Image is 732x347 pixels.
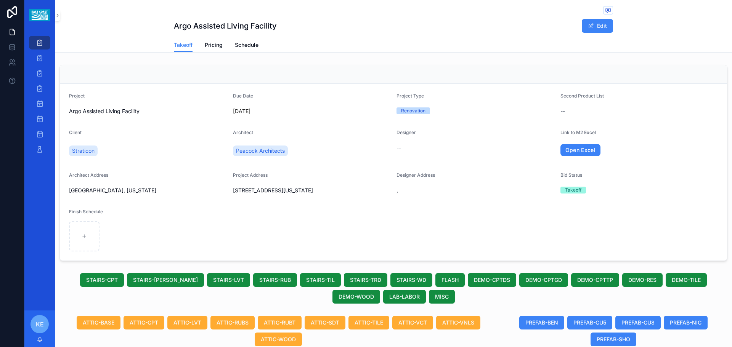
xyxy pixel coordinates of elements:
a: Straticon [69,146,98,156]
span: Straticon [72,147,95,155]
span: STAIRS-TIL [306,276,335,284]
span: PREFAB-NIC [670,319,701,326]
span: STAIRS-LVT [213,276,244,284]
span: , [396,187,554,194]
button: PREFAB-SHO [591,333,636,346]
span: STAIRS-CPT [86,276,118,284]
span: ATTIC-BASE [83,319,114,326]
button: DEMO-CPTDS [468,273,516,287]
span: -- [560,107,565,115]
span: FLASH [441,276,459,284]
span: ATTIC-RUBS [217,319,249,326]
a: Schedule [235,38,258,53]
div: Renovation [401,107,425,114]
span: DEMO-WOOD [339,293,374,301]
div: Takeoff [565,187,581,193]
button: ATTIC-RUBS [210,316,255,329]
button: MISC [429,290,455,304]
span: Due Date [233,93,253,99]
span: STAIRS-RUB [259,276,291,284]
span: PREFAB-SHO [597,336,630,343]
span: ATTIC-TILE [355,319,383,326]
span: DEMO-RES [628,276,657,284]
button: DEMO-RES [622,273,663,287]
div: scrollable content [24,30,55,166]
span: Architect Address [69,172,108,178]
span: MISC [435,293,449,301]
button: STAIRS-TRD [344,273,387,287]
button: DEMO-CPTTP [571,273,619,287]
span: KE [36,320,44,329]
img: App logo [29,9,50,21]
button: ATTIC-WOOD [255,333,302,346]
button: DEMO-CPTGD [519,273,568,287]
span: Finish Schedule [69,209,103,214]
button: DEMO-TILE [666,273,707,287]
span: ATTIC-CPT [130,319,158,326]
span: Client [69,130,82,135]
span: ATTIC-SDT [311,319,339,326]
button: STAIRS-TIL [300,273,341,287]
button: PREFAB-NIC [664,316,708,329]
a: Takeoff [174,38,193,53]
span: Architect [233,130,253,135]
span: STAIRS-WD [396,276,426,284]
button: LAB-LABOR [383,290,426,304]
span: Argo Assisted Living Facility [69,107,227,115]
button: STAIRS-WD [390,273,432,287]
span: Peacock Architects [236,147,285,155]
span: [GEOGRAPHIC_DATA], [US_STATE] [69,187,227,194]
span: Schedule [235,41,258,49]
span: Designer [396,130,416,135]
button: STAIRS-RUB [253,273,297,287]
button: STAIRS-LVT [207,273,250,287]
span: Project Address [233,172,268,178]
span: [STREET_ADDRESS][US_STATE] [233,187,391,194]
a: Open Excel [560,144,601,156]
button: ATTIC-CPT [124,316,164,329]
span: STAIRS-TRD [350,276,381,284]
span: ATTIC-LVT [173,319,201,326]
span: Takeoff [174,41,193,49]
button: ATTIC-LVT [167,316,207,329]
span: Designer Address [396,172,435,178]
button: DEMO-WOOD [332,290,380,304]
span: PREFAB-CU5 [573,319,606,326]
button: PREFAB-CU8 [615,316,661,329]
span: PREFAB-CU8 [621,319,655,326]
h1: Argo Assisted Living Facility [174,21,277,31]
span: DEMO-CPTTP [577,276,613,284]
button: ATTIC-SDT [305,316,345,329]
span: Bid Status [560,172,582,178]
span: PREFAB-BEN [525,319,558,326]
button: PREFAB-BEN [519,316,564,329]
span: LAB-LABOR [389,293,420,301]
span: DEMO-TILE [672,276,701,284]
span: Pricing [205,41,223,49]
button: FLASH [435,273,465,287]
span: STAIRS-[PERSON_NAME] [133,276,198,284]
span: Second Product List [560,93,604,99]
button: STAIRS-CPT [80,273,124,287]
button: STAIRS-[PERSON_NAME] [127,273,204,287]
button: ATTIC-VNLS [436,316,480,329]
p: [DATE] [233,107,250,115]
button: PREFAB-CU5 [567,316,612,329]
button: ATTIC-VCT [392,316,433,329]
button: Edit [582,19,613,33]
span: ATTIC-VCT [398,319,427,326]
a: Peacock Architects [233,146,288,156]
span: DEMO-CPTGD [525,276,562,284]
a: Pricing [205,38,223,53]
button: ATTIC-BASE [77,316,120,329]
button: ATTIC-RUBT [258,316,302,329]
span: ATTIC-VNLS [442,319,474,326]
span: DEMO-CPTDS [474,276,510,284]
span: ATTIC-RUBT [264,319,295,326]
span: Project Type [396,93,424,99]
span: Link to M2 Excel [560,130,596,135]
span: -- [396,144,401,152]
span: ATTIC-WOOD [261,336,296,343]
span: Project [69,93,85,99]
button: ATTIC-TILE [348,316,389,329]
